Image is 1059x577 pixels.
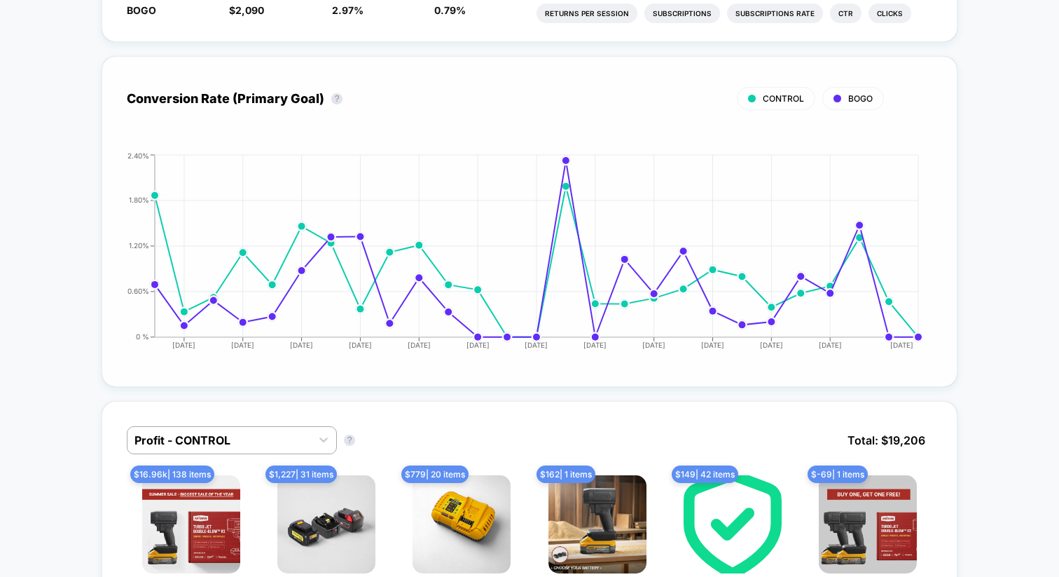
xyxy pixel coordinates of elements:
[127,151,149,159] tspan: 2.40%
[136,332,149,341] tspan: 0 %
[548,475,646,573] img: Turbo Dust Jet Double-Blow™ v2.0
[413,475,511,573] img: Pro Compatible Vortex Charger
[537,4,637,23] li: Returns Per Session
[644,4,720,23] li: Subscriptions
[434,4,466,16] span: 0.79 %
[537,466,595,483] span: $ 162 | 1 items
[819,475,917,573] img: Turbo Jet Double-Blow™ v2
[265,466,337,483] span: $ 1,227 | 31 items
[840,426,932,454] span: Total: $ 19,206
[127,4,156,16] span: BOGO
[277,475,375,573] img: Pro Compatible Vortex Battery
[172,341,195,349] tspan: [DATE]
[466,341,490,349] tspan: [DATE]
[408,341,431,349] tspan: [DATE]
[830,4,861,23] li: Ctr
[130,466,214,483] span: $ 16.96k | 138 items
[290,341,313,349] tspan: [DATE]
[129,241,149,250] tspan: 1.20%
[642,341,665,349] tspan: [DATE]
[819,341,842,349] tspan: [DATE]
[231,341,254,349] tspan: [DATE]
[129,196,149,204] tspan: 1.80%
[684,475,782,573] img: 1-Year Warranty
[127,287,149,295] tspan: 0.60%
[349,341,372,349] tspan: [DATE]
[701,341,724,349] tspan: [DATE]
[525,341,548,349] tspan: [DATE]
[332,4,364,16] span: 2.97 %
[235,4,264,16] span: 2,090
[331,93,342,104] button: ?
[142,475,240,573] img: Turbo Jet Double-Blow™ v2.0
[868,4,911,23] li: Clicks
[891,341,914,349] tspan: [DATE]
[848,93,873,104] span: BOGO
[760,341,783,349] tspan: [DATE]
[763,93,804,104] span: CONTROL
[727,4,823,23] li: Subscriptions Rate
[344,435,355,446] button: ?
[672,466,738,483] span: $ 149 | 42 items
[583,341,607,349] tspan: [DATE]
[401,466,469,483] span: $ 779 | 20 items
[229,4,264,16] span: $
[808,466,868,483] span: $ -69 | 1 items
[113,151,918,362] div: CONVERSION_RATE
